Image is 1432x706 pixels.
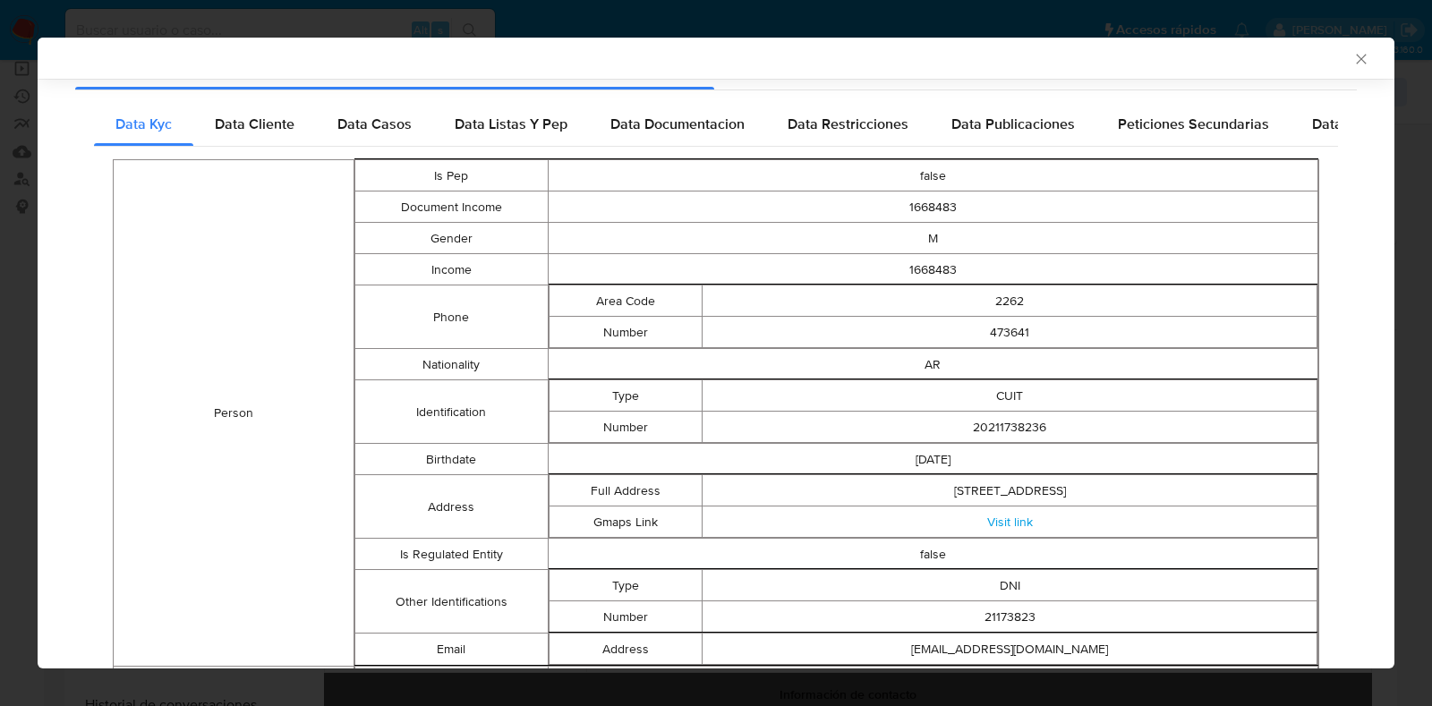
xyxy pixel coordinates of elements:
[115,114,172,134] span: Data Kyc
[548,191,1318,223] td: 1668483
[548,539,1318,570] td: false
[548,254,1318,285] td: 1668483
[548,667,1318,698] td: CUIT
[703,412,1317,443] td: 20211738236
[355,160,548,191] td: Is Pep
[355,380,548,444] td: Identification
[355,285,548,349] td: Phone
[114,160,354,667] td: Person
[355,634,548,666] td: Email
[703,601,1317,633] td: 21173823
[355,444,548,475] td: Birthdate
[337,114,412,134] span: Data Casos
[703,285,1317,317] td: 2262
[951,114,1075,134] span: Data Publicaciones
[355,539,548,570] td: Is Regulated Entity
[549,601,703,633] td: Number
[355,254,548,285] td: Income
[455,114,567,134] span: Data Listas Y Pep
[548,444,1318,475] td: [DATE]
[549,475,703,506] td: Full Address
[1118,114,1269,134] span: Peticiones Secundarias
[355,570,548,634] td: Other Identifications
[1352,50,1368,66] button: Cerrar ventana
[703,570,1317,601] td: DNI
[355,191,548,223] td: Document Income
[549,412,703,443] td: Number
[549,570,703,601] td: Type
[355,223,548,254] td: Gender
[355,475,548,539] td: Address
[215,114,294,134] span: Data Cliente
[549,380,703,412] td: Type
[355,349,548,380] td: Nationality
[548,349,1318,380] td: AR
[549,506,703,538] td: Gmaps Link
[38,38,1394,668] div: closure-recommendation-modal
[703,475,1317,506] td: [STREET_ADDRESS]
[549,285,703,317] td: Area Code
[548,160,1318,191] td: false
[703,634,1317,665] td: [EMAIL_ADDRESS][DOMAIN_NAME]
[1312,114,1411,134] span: Data Minoridad
[788,114,908,134] span: Data Restricciones
[703,380,1317,412] td: CUIT
[549,634,703,665] td: Address
[355,667,548,698] td: Type
[703,317,1317,348] td: 473641
[987,513,1033,531] a: Visit link
[549,317,703,348] td: Number
[548,223,1318,254] td: M
[94,103,1338,146] div: Detailed internal info
[610,114,745,134] span: Data Documentacion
